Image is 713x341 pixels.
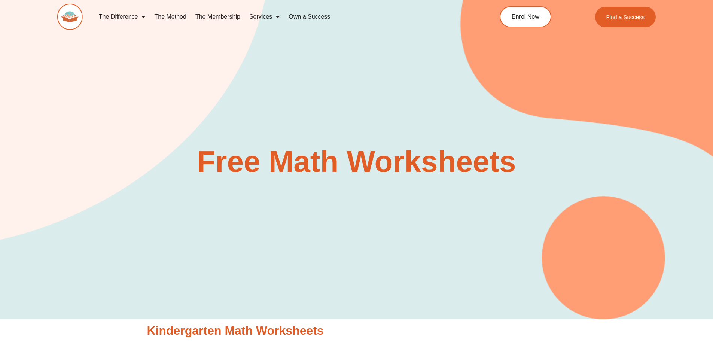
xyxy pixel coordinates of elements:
[595,7,656,27] a: Find a Success
[512,14,539,20] span: Enrol Now
[500,6,551,27] a: Enrol Now
[191,8,245,25] a: The Membership
[245,8,284,25] a: Services
[606,14,645,20] span: Find a Success
[94,8,466,25] nav: Menu
[94,8,150,25] a: The Difference
[284,8,335,25] a: Own a Success
[150,8,191,25] a: The Method
[147,323,566,339] h2: Kindergarten Math Worksheets
[143,147,570,177] h2: Free Math Worksheets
